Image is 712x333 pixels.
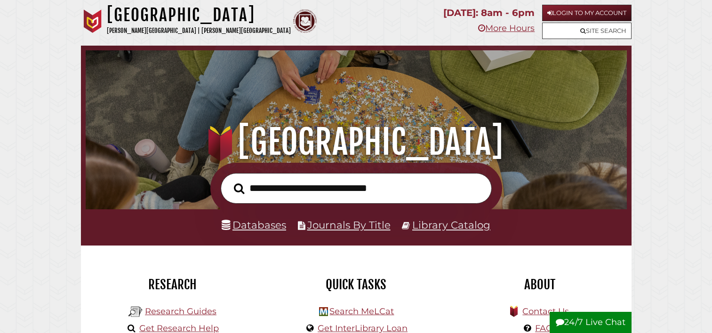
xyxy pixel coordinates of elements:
[293,9,317,33] img: Calvin Theological Seminary
[107,5,291,25] h1: [GEOGRAPHIC_DATA]
[542,5,632,21] a: Login to My Account
[88,277,257,293] h2: Research
[329,306,394,317] a: Search MeLCat
[307,219,391,231] a: Journals By Title
[542,23,632,39] a: Site Search
[478,23,535,33] a: More Hours
[145,306,216,317] a: Research Guides
[96,121,616,163] h1: [GEOGRAPHIC_DATA]
[229,181,249,197] button: Search
[107,25,291,36] p: [PERSON_NAME][GEOGRAPHIC_DATA] | [PERSON_NAME][GEOGRAPHIC_DATA]
[128,305,143,319] img: Hekman Library Logo
[319,307,328,316] img: Hekman Library Logo
[522,306,569,317] a: Contact Us
[455,277,624,293] h2: About
[443,5,535,21] p: [DATE]: 8am - 6pm
[412,219,490,231] a: Library Catalog
[272,277,441,293] h2: Quick Tasks
[222,219,286,231] a: Databases
[81,9,104,33] img: Calvin University
[234,182,244,194] i: Search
